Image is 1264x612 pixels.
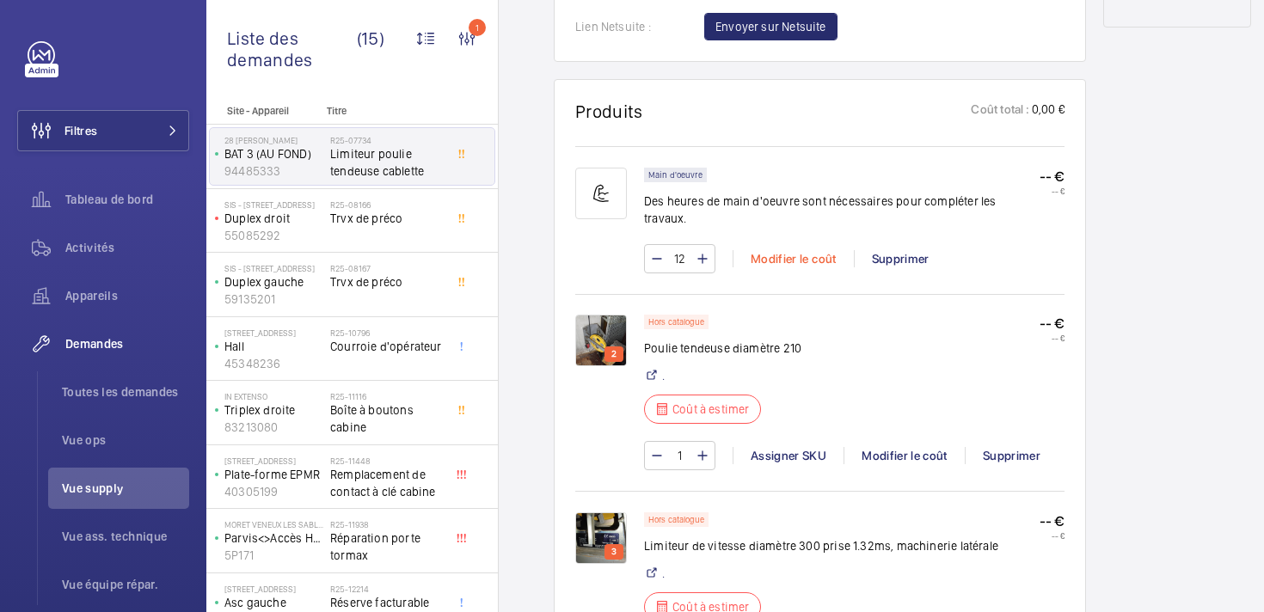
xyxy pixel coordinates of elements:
a: . [662,367,665,384]
h2: R25-12214 [330,584,444,594]
div: Assigner SKU [733,447,844,464]
p: Plate-forme EPMR [224,466,323,483]
p: Asc gauche [224,594,323,611]
p: Limiteur de vitesse diamètre 300 prise 1.32ms, machinerie latérale [644,537,998,554]
p: Poulie tendeuse diamètre 210 [644,340,801,357]
p: 28 [PERSON_NAME] [224,135,323,145]
p: Coût à estimer [672,401,750,418]
p: [STREET_ADDRESS] [224,456,323,466]
p: Coût total : [971,101,1029,122]
span: Réserve facturable [330,594,444,611]
p: IN EXTENSO [224,391,323,401]
p: [STREET_ADDRESS] [224,327,323,338]
p: Hors catalogue [648,517,704,523]
span: Appareils [65,287,189,304]
span: Envoyer sur Netsuite [715,18,826,35]
h2: R25-08167 [330,263,444,273]
p: SIS - [STREET_ADDRESS] [224,199,323,210]
a: . [662,565,665,582]
span: Liste des demandes [227,28,357,70]
span: Remplacement de contact à clé cabine [330,466,444,500]
img: 1749205808767-a90e018f-1ea0-41c0-9696-ee893118a326 [575,512,627,564]
p: Duplex droit [224,210,323,227]
p: 94485333 [224,162,323,180]
p: 45348236 [224,355,323,372]
p: Titre [327,105,440,117]
p: Main d'oeuvre [648,172,703,178]
span: Trvx de préco [330,210,444,227]
span: Demandes [65,335,189,352]
p: -- € [1040,512,1065,530]
span: Vue équipe répar. [62,576,189,593]
span: Vue ops [62,431,189,449]
p: 55085292 [224,227,323,244]
p: Des heures de main d'oeuvre sont nécessaires pour compléter les travaux. [644,193,1040,227]
span: Courroie d'opérateur [330,338,444,355]
button: Envoyer sur Netsuite [704,13,838,40]
h2: R25-11116 [330,391,444,401]
p: BAT 3 (AU FOND) [224,145,323,162]
span: Activités [65,239,189,256]
div: Modifier le coût [733,250,854,267]
span: Tableau de bord [65,191,189,208]
h2: R25-11938 [330,519,444,529]
p: Duplex gauche [224,273,323,291]
p: Site - Appareil [206,105,320,117]
div: Supprimer [854,250,947,267]
div: Supprimer [965,447,1058,464]
p: -- € [1040,333,1065,343]
span: Toutes les demandes [62,383,189,401]
img: 1749205808634-49b2089e-1ddb-44d2-92c9-64727bfb364e [575,315,627,366]
h2: R25-10796 [330,327,444,338]
p: 5P171 [224,547,323,564]
span: Boîte à boutons cabine [330,401,444,436]
h2: R25-07734 [330,135,444,145]
span: Réparation porte tormax [330,529,444,564]
p: SIS - [STREET_ADDRESS] [224,263,323,273]
p: Parvis<>Accès Hall BV [224,529,323,547]
span: Vue supply [62,480,189,497]
img: muscle-sm.svg [575,168,627,219]
p: -- € [1040,186,1065,196]
p: -- € [1040,315,1065,333]
p: 40305199 [224,483,323,500]
p: MORET VENEUX LES SABLONS [224,519,323,529]
h2: R25-08166 [330,199,444,210]
p: 83213080 [224,419,323,436]
p: 59135201 [224,291,323,308]
p: Hors catalogue [648,319,704,325]
h1: Produits [575,101,643,122]
p: 3 [608,544,620,560]
h2: R25-11448 [330,456,444,466]
span: Trvx de préco [330,273,444,291]
p: -- € [1040,530,1065,541]
p: -- € [1040,168,1065,186]
span: Vue ass. technique [62,528,189,545]
p: [STREET_ADDRESS] [224,584,323,594]
p: 2 [608,346,620,362]
p: Triplex droite [224,401,323,419]
button: Filtres [17,110,189,151]
span: Filtres [64,122,97,139]
p: Hall [224,338,323,355]
span: Limiteur poulie tendeuse cablette [330,145,444,180]
p: 0,00 € [1030,101,1065,122]
div: Modifier le coût [844,447,965,464]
